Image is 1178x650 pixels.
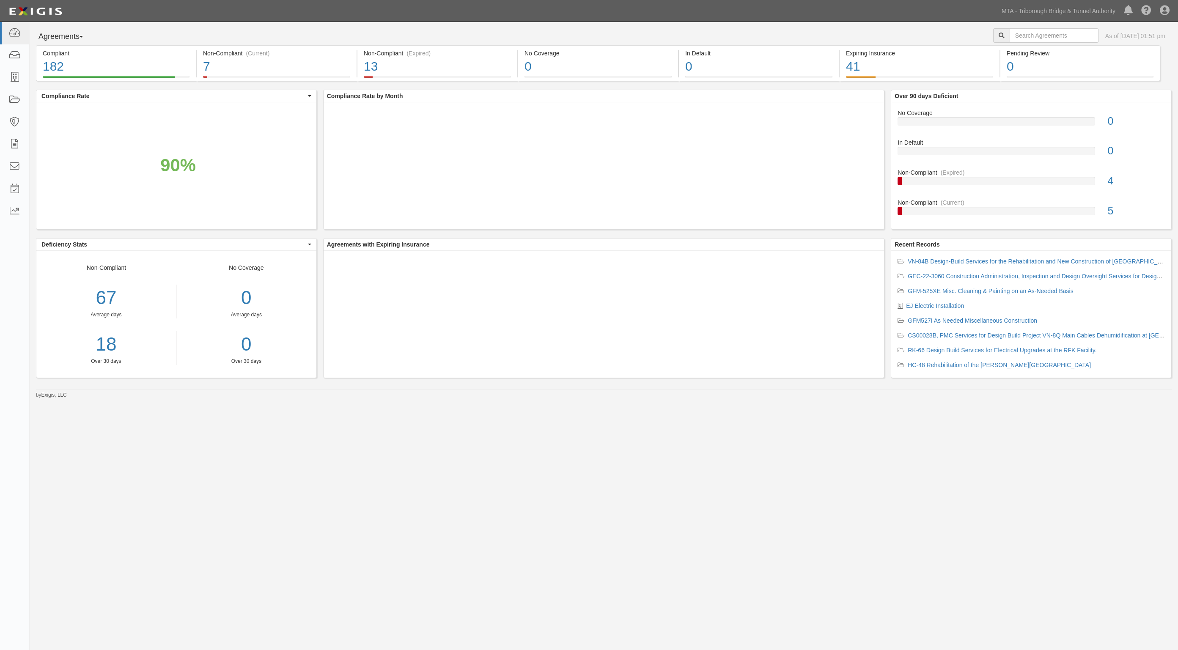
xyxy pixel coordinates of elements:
[679,76,839,82] a: In Default0
[908,347,1096,354] a: RK-66 Design Build Services for Electrical Upgrades at the RFK Facility.
[203,58,350,76] div: 7
[43,49,189,58] div: Compliant
[36,331,176,358] a: 18
[895,241,940,248] b: Recent Records
[908,288,1073,294] a: GFM-525XE Misc. Cleaning & Painting on an As-Needed Basis
[327,93,403,99] b: Compliance Rate by Month
[1007,49,1153,58] div: Pending Review
[41,240,306,249] span: Deficiency Stats
[891,109,1171,117] div: No Coverage
[941,168,965,177] div: (Expired)
[183,311,310,318] div: Average days
[1101,114,1171,129] div: 0
[941,198,964,207] div: (Current)
[183,285,310,311] div: 0
[357,76,517,82] a: Non-Compliant(Expired)13
[1007,58,1153,76] div: 0
[898,109,1165,139] a: No Coverage0
[160,153,196,178] div: 90%
[1105,32,1165,40] div: As of [DATE] 01:51 pm
[36,76,196,82] a: Compliant182
[1000,76,1160,82] a: Pending Review0
[898,138,1165,168] a: In Default0
[840,76,1000,82] a: Expiring Insurance41
[406,49,431,58] div: (Expired)
[524,49,672,58] div: No Coverage
[36,263,176,365] div: Non-Compliant
[1101,143,1171,159] div: 0
[846,58,993,76] div: 41
[685,58,832,76] div: 0
[41,392,67,398] a: Exigis, LLC
[1101,173,1171,189] div: 4
[36,239,316,250] button: Deficiency Stats
[895,93,958,99] b: Over 90 days Deficient
[36,28,99,45] button: Agreements
[364,58,511,76] div: 13
[197,76,357,82] a: Non-Compliant(Current)7
[891,198,1171,207] div: Non-Compliant
[6,4,65,19] img: logo-5460c22ac91f19d4615b14bd174203de0afe785f0fc80cf4dbbc73dc1793850b.png
[36,90,316,102] button: Compliance Rate
[327,241,430,248] b: Agreements with Expiring Insurance
[183,358,310,365] div: Over 30 days
[908,317,1037,324] a: GFM527I As Needed Miscellaneous Construction
[183,331,310,358] a: 0
[518,76,678,82] a: No Coverage0
[898,198,1165,222] a: Non-Compliant(Current)5
[685,49,832,58] div: In Default
[203,49,350,58] div: Non-Compliant (Current)
[891,138,1171,147] div: In Default
[908,362,1091,368] a: HC-48 Rehabilitation of the [PERSON_NAME][GEOGRAPHIC_DATA]
[36,311,176,318] div: Average days
[997,3,1120,19] a: MTA - Triborough Bridge & Tunnel Authority
[364,49,511,58] div: Non-Compliant (Expired)
[246,49,269,58] div: (Current)
[1141,6,1151,16] i: Help Center - Complianz
[41,92,306,100] span: Compliance Rate
[906,302,964,309] a: EJ Electric Installation
[1010,28,1099,43] input: Search Agreements
[1101,203,1171,219] div: 5
[891,168,1171,177] div: Non-Compliant
[36,392,67,399] small: by
[43,58,189,76] div: 182
[36,358,176,365] div: Over 30 days
[36,285,176,311] div: 67
[176,263,316,365] div: No Coverage
[898,168,1165,198] a: Non-Compliant(Expired)4
[846,49,993,58] div: Expiring Insurance
[524,58,672,76] div: 0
